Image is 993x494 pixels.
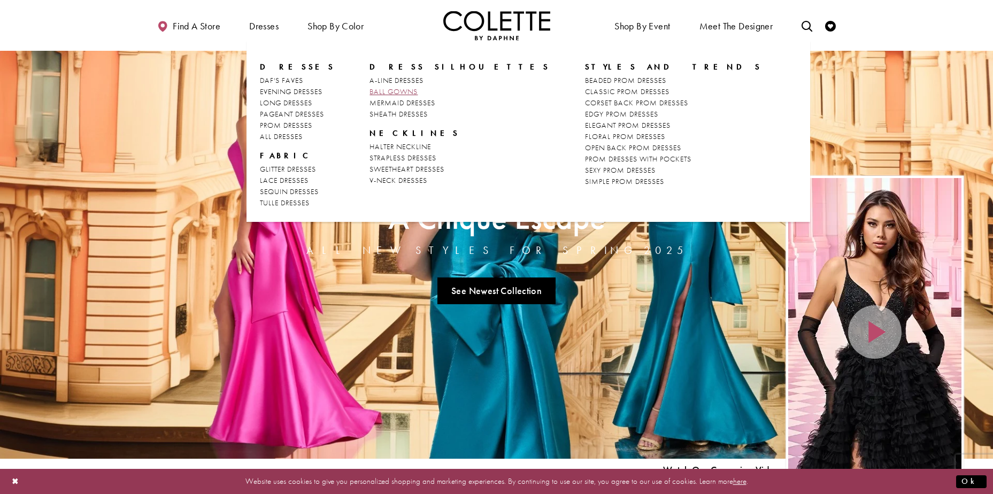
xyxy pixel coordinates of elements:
a: MERMAID DRESSES [370,97,550,109]
span: V-NECK DRESSES [370,175,427,185]
span: PROM DRESSES [260,120,312,130]
img: Colette by Daphne [443,11,550,40]
span: Dresses [249,21,279,32]
span: Find a store [173,21,220,32]
a: EVENING DRESSES [260,86,335,97]
span: EVENING DRESSES [260,87,322,96]
span: NECKLINES [370,128,459,138]
span: HALTER NECKLINE [370,142,431,151]
span: STYLES AND TRENDS [585,61,762,72]
span: SEXY PROM DRESSES [585,165,656,175]
span: A-LINE DRESSES [370,75,424,85]
span: LACE DRESSES [260,175,309,185]
a: CLASSIC PROM DRESSES [585,86,762,97]
a: PROM DRESSES WITH POCKETS [585,153,762,165]
span: Shop By Event [612,11,673,40]
a: SEXY PROM DRESSES [585,165,762,176]
a: STRAPLESS DRESSES [370,152,550,164]
span: FABRIC [260,150,335,161]
a: ALL DRESSES [260,131,335,142]
span: DRESS SILHOUETTES [370,61,550,72]
span: ALL DRESSES [260,132,303,141]
a: See Newest Collection A Chique Escape All New Styles For Spring 2025 [437,277,556,304]
a: EDGY PROM DRESSES [585,109,762,120]
span: NECKLINES [370,128,550,138]
span: Meet the designer [699,21,773,32]
span: EDGY PROM DRESSES [585,109,658,119]
a: BEADED PROM DRESSES [585,75,762,86]
button: Submit Dialog [956,475,987,488]
span: FABRIC [260,150,313,161]
ul: Slider Links [303,273,690,308]
span: SIMPLE PROM DRESSES [585,176,664,186]
a: Visit Home Page [443,11,550,40]
span: MERMAID DRESSES [370,98,435,107]
span: FLORAL PROM DRESSES [585,132,665,141]
span: SHEATH DRESSES [370,109,428,119]
span: Dresses [260,61,335,72]
a: Meet the designer [697,11,776,40]
a: DAF'S FAVES [260,75,335,86]
a: Toggle search [799,11,815,40]
a: Check Wishlist [822,11,838,40]
a: GLITTER DRESSES [260,164,335,175]
span: SEQUIN DRESSES [260,187,319,196]
span: BEADED PROM DRESSES [585,75,666,85]
a: CORSET BACK PROM DRESSES [585,97,762,109]
span: SWEETHEART DRESSES [370,164,444,174]
span: CORSET BACK PROM DRESSES [585,98,688,107]
a: PAGEANT DRESSES [260,109,335,120]
span: PAGEANT DRESSES [260,109,324,119]
a: SWEETHEART DRESSES [370,164,550,175]
a: PROM DRESSES [260,120,335,131]
span: CLASSIC PROM DRESSES [585,87,669,96]
span: TULLE DRESSES [260,198,310,207]
a: HALTER NECKLINE [370,141,550,152]
button: Close Dialog [6,472,25,491]
a: A-LINE DRESSES [370,75,550,86]
span: DAF'S FAVES [260,75,303,85]
a: here [733,476,746,487]
span: Shop By Event [614,21,670,32]
a: SHEATH DRESSES [370,109,550,120]
span: OPEN BACK PROM DRESSES [585,143,681,152]
a: LONG DRESSES [260,97,335,109]
a: SIMPLE PROM DRESSES [585,176,762,187]
a: Find a store [155,11,223,40]
p: Website uses cookies to give you personalized shopping and marketing experiences. By continuing t... [77,474,916,489]
span: Shop by color [305,11,366,40]
a: LACE DRESSES [260,175,335,186]
a: TULLE DRESSES [260,197,335,209]
a: FLORAL PROM DRESSES [585,131,762,142]
a: SEQUIN DRESSES [260,186,335,197]
a: OPEN BACK PROM DRESSES [585,142,762,153]
a: BALL GOWNS [370,86,550,97]
span: Shop by color [307,21,364,32]
span: ELEGANT PROM DRESSES [585,120,671,130]
a: ELEGANT PROM DRESSES [585,120,762,131]
a: V-NECK DRESSES [370,175,550,186]
span: PROM DRESSES WITH POCKETS [585,154,691,164]
span: LONG DRESSES [260,98,312,107]
span: BALL GOWNS [370,87,418,96]
span: Dresses [247,11,281,40]
span: Play Slide #15 Video [663,465,780,475]
span: GLITTER DRESSES [260,164,316,174]
span: STRAPLESS DRESSES [370,153,436,163]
